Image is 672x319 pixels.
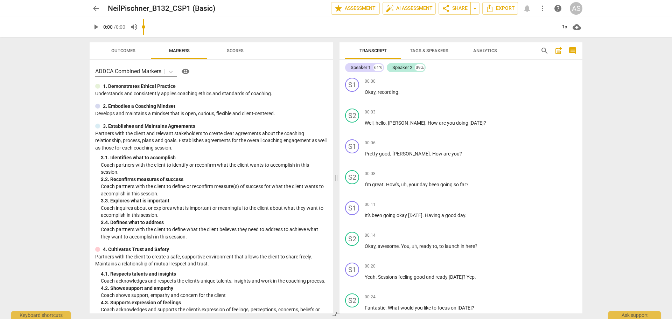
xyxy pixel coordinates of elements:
[365,120,373,126] span: Well
[385,305,388,311] span: .
[169,48,190,53] span: Markers
[103,123,195,130] p: 3. Establishes and Maintains Agreements
[567,45,578,56] button: Show/Hide comments
[553,45,564,56] button: Add summary
[539,45,550,56] button: Search
[372,213,383,218] span: been
[365,109,376,115] span: 00:03
[432,151,443,157] span: How
[409,182,420,187] span: your
[457,305,472,311] span: [DATE]
[441,213,445,218] span: a
[570,2,582,15] button: AS
[95,130,328,152] p: Partners with the client and relevant stakeholders to create clear agreements about the coaching ...
[365,140,376,146] span: 00:06
[425,213,441,218] span: Having
[365,171,376,177] span: 00:08
[177,66,191,77] a: Help
[466,182,469,187] span: ?
[365,89,376,95] span: Okay
[92,4,100,13] span: arrow_back
[365,305,385,311] span: Fantastic
[386,120,388,126] span: ,
[538,4,547,13] span: more_vert
[376,89,378,95] span: ,
[365,151,379,157] span: Pretty
[437,243,439,249] span: ,
[465,213,467,218] span: .
[407,182,409,187] span: ,
[345,263,359,277] div: Change speaker
[365,202,376,208] span: 00:11
[101,299,328,306] div: 4. 3. Supports expression of feelings
[359,48,387,53] span: Transcript
[378,89,398,95] span: recording
[101,270,328,278] div: 4. 1. Respects talents and insights
[467,274,475,280] span: Yep
[472,305,474,311] span: ?
[428,120,439,126] span: How
[401,182,407,187] span: Filler word
[457,213,465,218] span: day
[442,4,468,13] span: Share
[408,213,422,218] span: [DATE]
[484,120,486,126] span: ?
[460,182,466,187] span: far
[439,2,471,15] button: Share
[365,243,376,249] span: Okay
[101,176,328,183] div: 3. 2. Reconfirms measures of success
[103,24,113,30] span: 0:00
[331,2,380,15] button: Assessment
[432,305,437,311] span: to
[414,274,426,280] span: good
[351,64,371,71] div: Speaker 1
[554,4,562,13] span: help
[608,311,661,319] div: Ask support
[365,78,376,84] span: 00:00
[383,2,436,15] button: AI Assessment
[445,213,457,218] span: good
[379,151,390,157] span: good
[420,182,429,187] span: day
[558,21,571,33] div: 1x
[101,277,328,285] p: Coach acknowledges and respects the client's unique talents, insights and work in the coaching pr...
[554,47,563,55] span: post_add
[439,120,447,126] span: are
[400,305,415,311] span: would
[386,4,394,13] span: auto_fix_high
[103,103,175,110] p: 2. Embodies a Coaching Mindset
[439,243,445,249] span: to
[429,182,440,187] span: been
[460,151,462,157] span: ?
[451,305,457,311] span: on
[378,274,398,280] span: Sessions
[95,90,328,97] p: Understands and consistently applies coaching ethics and standards of coaching.
[430,151,432,157] span: .
[552,2,564,15] a: Help
[410,48,448,53] span: Tags & Speakers
[384,182,386,187] span: .
[412,243,417,249] span: Filler word
[332,310,340,318] span: compare_arrows
[365,233,376,238] span: 00:14
[426,274,435,280] span: and
[425,120,428,126] span: .
[399,182,401,187] span: ,
[417,243,419,249] span: ,
[103,83,176,90] p: 1. Demonstrates Ethical Practice
[101,204,328,219] p: Coach inquires about or explores what is important or meaningful to the client about what they wa...
[108,4,215,13] h2: NeilPischner_B132_CSP1 (Basic)
[469,120,484,126] span: [DATE]
[101,183,328,197] p: Coach partners with the client to define or reconfirm measure(s) of success for what the client w...
[447,120,456,126] span: you
[101,197,328,204] div: 3. 3. Explores what is important
[383,213,397,218] span: going
[397,213,408,218] span: okay
[103,246,169,253] p: 4. Cultivates Trust and Safety
[101,219,328,226] div: 3. 4. Defines what to address
[373,64,383,71] div: 61%
[378,243,399,249] span: awesome
[392,64,412,71] div: Speaker 2
[376,120,386,126] span: hello
[475,274,476,280] span: .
